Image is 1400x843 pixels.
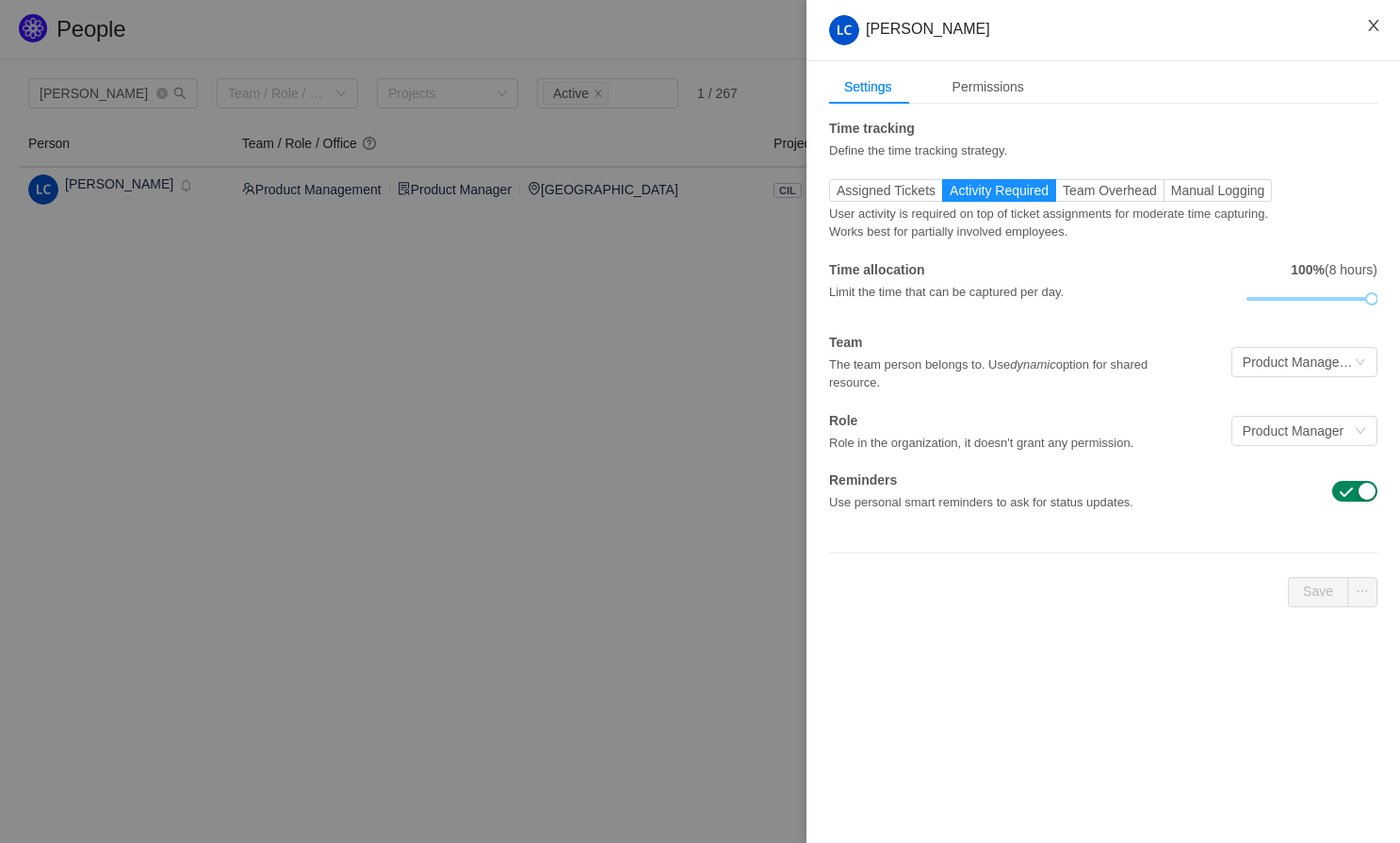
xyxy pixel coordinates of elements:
[829,202,1286,241] div: User activity is required on top of ticket assignments for moderate time capturing. Works best fo...
[837,183,936,198] span: Assigned Tickets
[829,353,1195,392] div: The team person belongs to. Use option for shared resource.
[829,472,897,488] strong: Reminders
[1347,577,1377,607] button: icon: ellipsis
[950,183,1049,198] span: Activity Required
[829,431,1195,453] div: Role in the organization, it doesn't grant any permission.
[829,262,925,277] strong: Time allocation
[937,70,1039,105] div: Permissions
[829,15,859,45] img: LC-3.png
[829,15,1377,45] div: [PERSON_NAME]
[1243,417,1343,445] div: Product Manager
[1366,18,1381,33] i: icon: close
[829,280,1241,302] div: Limit the time that can be captured per day.
[829,490,1241,512] div: Use personal smart reminders to ask for status updates.
[829,413,857,428] strong: Role
[1063,183,1157,198] span: Team Overhead
[1171,183,1265,198] span: Manual Logging
[829,139,1195,160] div: Define the time tracking strategy.
[829,121,915,136] strong: Time tracking
[1281,262,1377,277] span: (8 hours)
[829,70,907,105] div: Settings
[1291,262,1325,277] strong: 100%
[829,335,863,350] strong: Team
[1243,348,1354,376] div: Product Management
[1288,577,1348,607] button: Save
[1010,357,1055,372] em: dynamic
